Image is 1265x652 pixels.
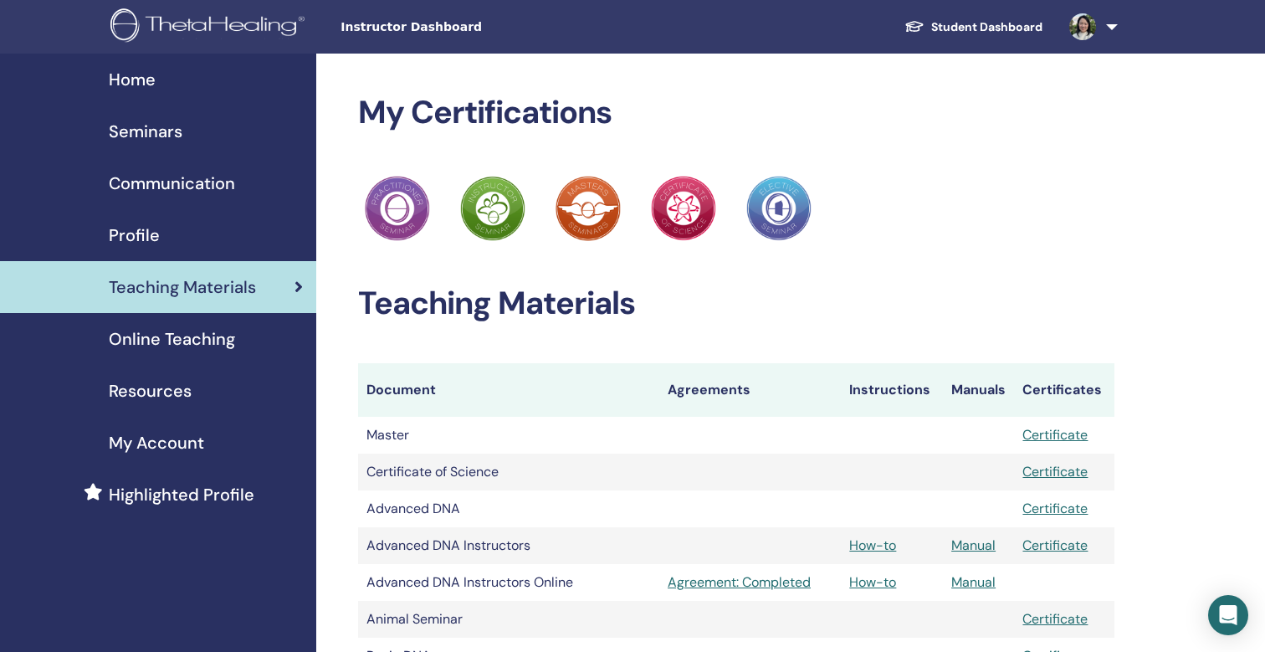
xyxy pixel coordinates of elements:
[109,223,160,248] span: Profile
[1022,463,1088,480] a: Certificate
[109,482,254,507] span: Highlighted Profile
[109,430,204,455] span: My Account
[943,363,1014,417] th: Manuals
[556,176,621,241] img: Practitioner
[358,564,659,601] td: Advanced DNA Instructors Online
[358,363,659,417] th: Document
[651,176,716,241] img: Practitioner
[109,275,256,300] span: Teaching Materials
[460,176,525,241] img: Practitioner
[849,573,896,591] a: How-to
[358,454,659,490] td: Certificate of Science
[746,176,812,241] img: Practitioner
[659,363,841,417] th: Agreements
[891,12,1056,43] a: Student Dashboard
[109,171,235,196] span: Communication
[1022,536,1088,554] a: Certificate
[358,285,1114,323] h2: Teaching Materials
[1014,363,1114,417] th: Certificates
[849,536,896,554] a: How-to
[951,573,996,591] a: Manual
[365,176,430,241] img: Practitioner
[358,94,1114,132] h2: My Certifications
[841,363,943,417] th: Instructions
[1022,426,1088,444] a: Certificate
[109,378,192,403] span: Resources
[1208,595,1248,635] div: Open Intercom Messenger
[1069,13,1096,40] img: default.jpg
[668,572,832,593] a: Agreement: Completed
[358,527,659,564] td: Advanced DNA Instructors
[109,326,235,352] span: Online Teaching
[109,119,182,144] span: Seminars
[358,490,659,527] td: Advanced DNA
[904,19,924,33] img: graduation-cap-white.svg
[951,536,996,554] a: Manual
[109,67,156,92] span: Home
[358,601,659,638] td: Animal Seminar
[341,18,592,36] span: Instructor Dashboard
[358,417,659,454] td: Master
[1022,610,1088,628] a: Certificate
[1022,500,1088,517] a: Certificate
[110,8,310,46] img: logo.png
